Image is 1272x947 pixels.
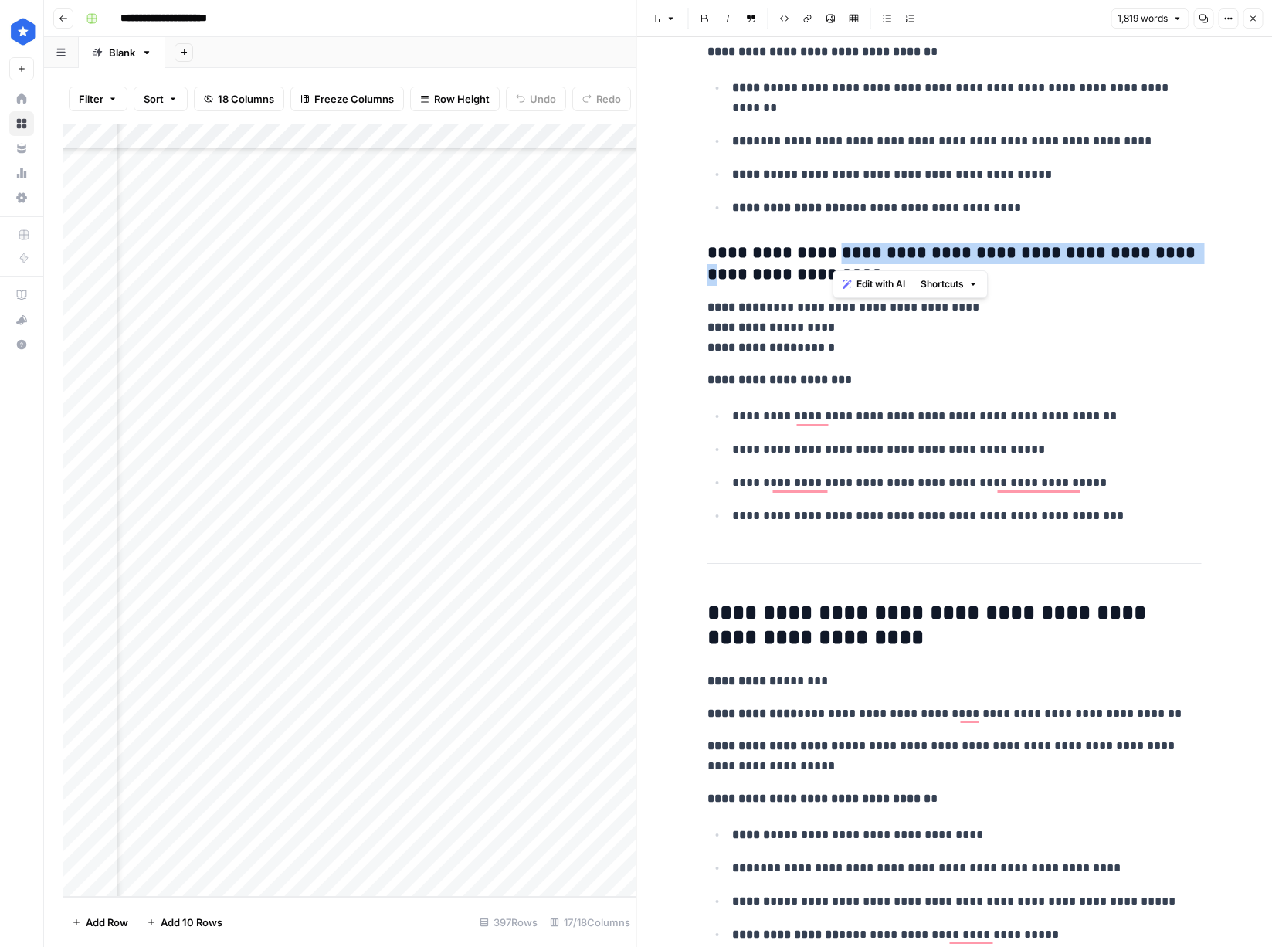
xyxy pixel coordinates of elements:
button: Add 10 Rows [137,910,232,935]
a: Settings [9,185,34,210]
span: Freeze Columns [314,91,394,107]
div: What's new? [10,308,33,331]
button: Sort [134,87,188,111]
button: Filter [69,87,127,111]
span: Row Height [434,91,490,107]
a: Blank [79,37,165,68]
div: 17/18 Columns [544,910,636,935]
span: Redo [596,91,621,107]
button: Freeze Columns [290,87,404,111]
button: Undo [506,87,566,111]
img: ConsumerAffairs Logo [9,18,37,46]
span: 1,819 words [1118,12,1168,25]
span: Add 10 Rows [161,915,222,930]
span: Shortcuts [921,277,964,291]
a: Browse [9,111,34,136]
span: Undo [530,91,556,107]
button: Workspace: ConsumerAffairs [9,12,34,51]
span: Filter [79,91,103,107]
button: 18 Columns [194,87,284,111]
button: Add Row [63,910,137,935]
span: Add Row [86,915,128,930]
a: Your Data [9,136,34,161]
button: Redo [572,87,631,111]
div: 397 Rows [473,910,544,935]
button: Edit with AI [836,274,911,294]
span: Edit with AI [856,277,905,291]
a: AirOps Academy [9,283,34,307]
a: Home [9,87,34,111]
button: Shortcuts [914,274,984,294]
button: 1,819 words [1111,8,1189,29]
button: Row Height [410,87,500,111]
span: 18 Columns [218,91,274,107]
a: Usage [9,161,34,185]
button: What's new? [9,307,34,332]
span: Sort [144,91,164,107]
div: Blank [109,45,135,60]
button: Help + Support [9,332,34,357]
